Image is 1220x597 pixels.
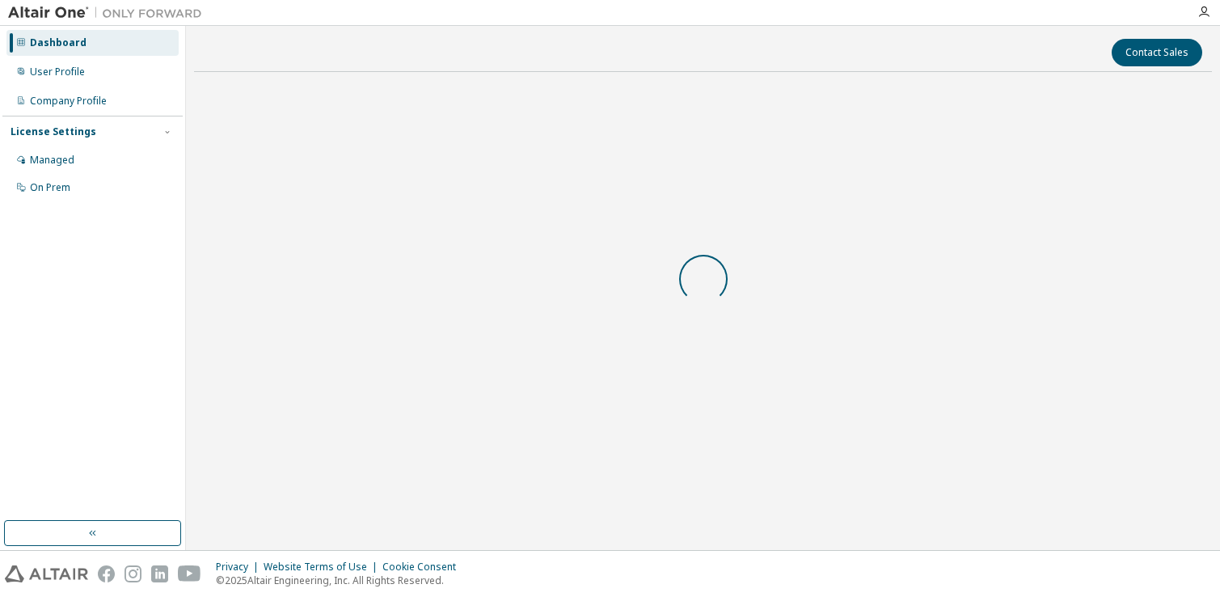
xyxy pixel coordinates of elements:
[98,565,115,582] img: facebook.svg
[30,66,85,78] div: User Profile
[125,565,141,582] img: instagram.svg
[264,561,382,574] div: Website Terms of Use
[216,574,466,587] p: © 2025 Altair Engineering, Inc. All Rights Reserved.
[30,36,87,49] div: Dashboard
[5,565,88,582] img: altair_logo.svg
[178,565,201,582] img: youtube.svg
[1112,39,1202,66] button: Contact Sales
[8,5,210,21] img: Altair One
[30,95,107,108] div: Company Profile
[11,125,96,138] div: License Settings
[382,561,466,574] div: Cookie Consent
[151,565,168,582] img: linkedin.svg
[216,561,264,574] div: Privacy
[30,154,74,167] div: Managed
[30,181,70,194] div: On Prem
